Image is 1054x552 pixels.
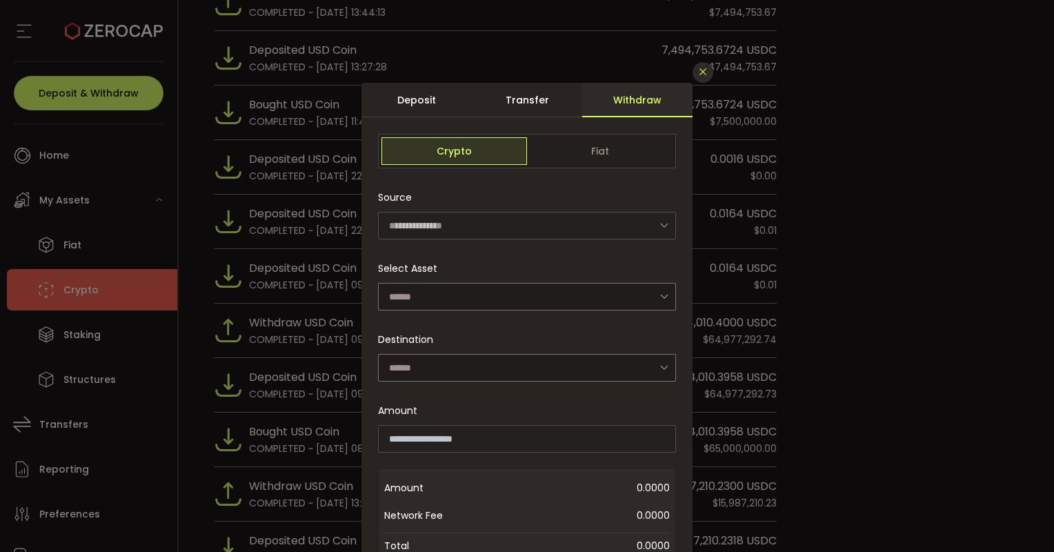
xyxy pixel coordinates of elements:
[378,404,417,418] span: Amount
[361,83,472,117] div: Deposit
[378,184,412,211] span: Source
[495,474,670,502] span: 0.0000
[381,137,527,165] span: Crypto
[495,502,670,529] span: 0.0000
[472,83,582,117] div: Transfer
[527,137,673,165] span: Fiat
[894,403,1054,552] iframe: Chat Widget
[582,83,693,117] div: Withdraw
[384,474,495,502] span: Amount
[378,262,446,275] label: Select Asset
[693,62,713,83] button: Close
[378,333,433,346] span: Destination
[384,502,495,529] span: Network Fee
